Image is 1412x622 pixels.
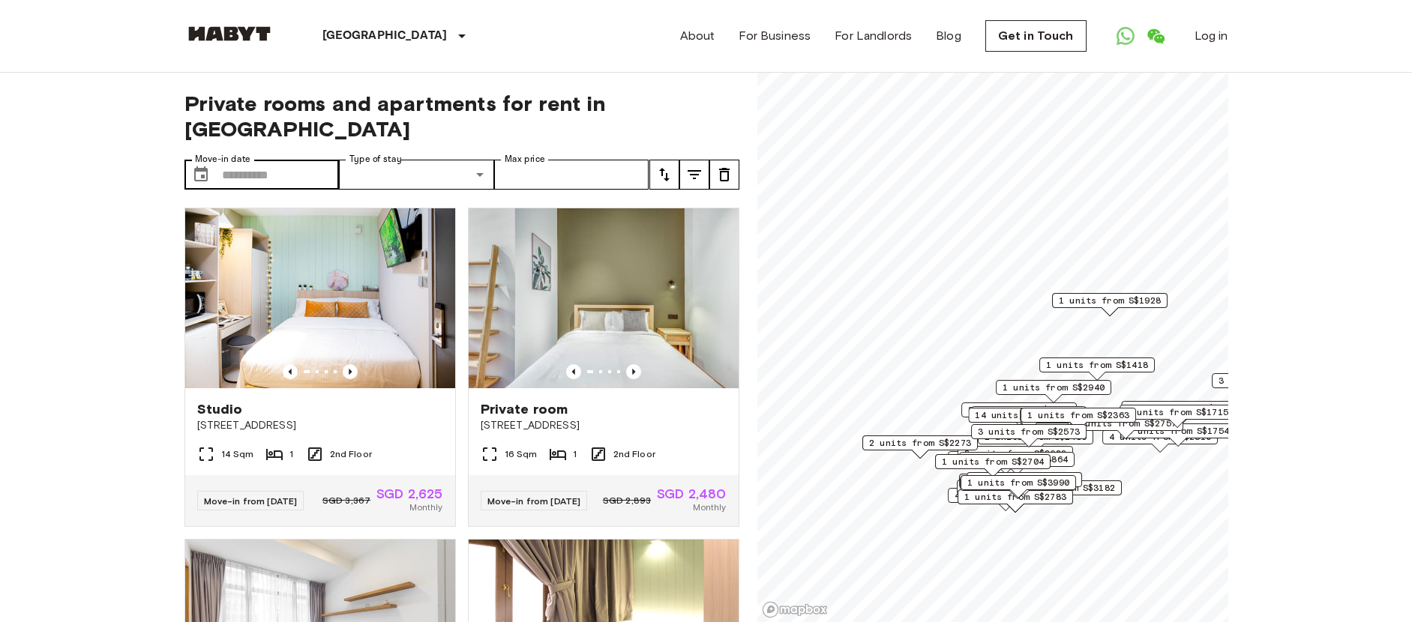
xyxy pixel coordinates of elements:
[468,208,739,527] a: Marketing picture of unit SG-01-021-008-01Previous imagePrevious imagePrivate room[STREET_ADDRESS...
[942,455,1044,468] span: 1 units from S$2704
[330,447,372,461] span: 2nd Floor
[975,408,1082,422] span: 14 units from S$2348
[1013,481,1115,495] span: 1 units from S$3182
[283,364,298,379] button: Previous image
[603,494,651,507] span: SGD 2,893
[679,160,709,190] button: tune
[1020,408,1135,431] div: Map marker
[966,453,1068,466] span: 1 units from S$3864
[935,454,1051,477] div: Map marker
[1195,27,1228,45] a: Log in
[948,488,1063,511] div: Map marker
[349,153,402,166] label: Type of stay
[762,601,828,618] a: Mapbox logo
[958,489,1073,513] div: Map marker
[1111,21,1141,51] a: Open WhatsApp
[973,473,1075,486] span: 1 units from S$3600
[967,476,1069,489] span: 1 units from S$3990
[936,27,961,45] a: Blog
[184,208,456,527] a: Marketing picture of unit SG-01-111-002-001Previous imagePrevious imageStudio[STREET_ADDRESS]14 S...
[1059,294,1161,307] span: 1 units from S$1928
[481,418,727,433] span: [STREET_ADDRESS]
[195,153,250,166] label: Move-in date
[322,27,448,45] p: [GEOGRAPHIC_DATA]
[835,27,912,45] a: For Landlords
[1046,358,1148,372] span: 1 units from S$1418
[967,472,1082,495] div: Map marker
[204,495,298,507] span: Move-in from [DATE]
[505,153,545,166] label: Max price
[481,400,568,418] span: Private room
[186,160,216,190] button: Choose date
[869,436,971,450] span: 2 units from S$2273
[221,447,254,461] span: 14 Sqm
[487,495,581,507] span: Move-in from [DATE]
[1212,373,1327,396] div: Map marker
[197,418,443,433] span: [STREET_ADDRESS]
[960,476,1075,499] div: Map marker
[289,447,293,461] span: 1
[185,208,455,388] img: Marketing picture of unit SG-01-111-002-001
[955,489,1057,502] span: 4 units from S$1680
[968,408,1089,431] div: Map marker
[613,447,655,461] span: 2nd Floor
[996,380,1111,403] div: Map marker
[978,429,1093,453] div: Map marker
[1128,402,1235,415] span: 17 units from S$1480
[322,494,370,507] span: SGD 3,367
[649,160,679,190] button: tune
[1027,408,1129,422] span: 1 units from S$2363
[1021,408,1136,431] div: Map marker
[184,91,739,142] span: Private rooms and apartments for rent in [GEOGRAPHIC_DATA]
[961,402,1077,426] div: Map marker
[1120,405,1235,428] div: Map marker
[657,487,726,501] span: SGD 2,480
[971,406,1087,429] div: Map marker
[968,403,1070,417] span: 3 units from S$1764
[862,435,978,459] div: Map marker
[739,27,811,45] a: For Business
[971,424,1087,447] div: Map marker
[184,26,274,41] img: Habyt
[1052,293,1168,316] div: Map marker
[961,475,1076,498] div: Map marker
[957,480,1072,503] div: Map marker
[959,474,1075,497] div: Map marker
[1121,401,1242,424] div: Map marker
[197,400,243,418] span: Studio
[1039,357,1155,381] div: Map marker
[1006,480,1122,504] div: Map marker
[409,501,442,514] span: Monthly
[959,452,1075,475] div: Map marker
[469,208,739,388] img: Marketing picture of unit SG-01-021-008-01
[709,160,739,190] button: tune
[573,447,577,461] span: 1
[566,364,581,379] button: Previous image
[1141,21,1171,51] a: Open WeChat
[693,501,726,514] span: Monthly
[680,27,715,45] a: About
[1003,381,1105,394] span: 1 units from S$2940
[978,425,1080,438] span: 3 units from S$2573
[376,487,442,501] span: SGD 2,625
[343,364,358,379] button: Previous image
[1126,405,1228,419] span: 1 units from S$1715
[1219,374,1321,387] span: 3 units from S$2036
[626,364,641,379] button: Previous image
[505,447,538,461] span: 16 Sqm
[1102,429,1218,453] div: Map marker
[985,20,1087,52] a: Get in Touch
[978,407,1080,420] span: 3 units from S$3024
